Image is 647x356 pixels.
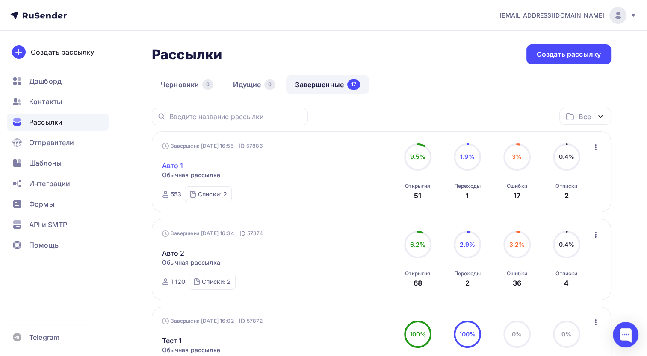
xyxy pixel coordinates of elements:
span: [EMAIL_ADDRESS][DOMAIN_NAME] [499,11,604,20]
div: 1 120 [171,277,186,286]
div: 1 [466,190,469,201]
div: 0 [264,79,275,90]
div: Открытия [405,270,430,277]
a: Авто 1 [162,160,183,171]
span: Рассылки [29,117,62,127]
input: Введите название рассылки [169,112,303,121]
a: [EMAIL_ADDRESS][DOMAIN_NAME] [499,7,637,24]
div: 68 [414,278,422,288]
span: 0.4% [558,153,574,160]
span: ID [239,229,245,238]
a: Завершенные17 [286,75,369,94]
a: Отправители [7,134,109,151]
a: Шаблоны [7,155,109,172]
div: Списки: 2 [198,190,227,198]
span: 0% [512,330,522,338]
span: Telegram [29,332,59,342]
div: Открытия [405,183,430,190]
div: Ошибки [507,270,527,277]
div: Отписки [555,183,577,190]
span: Формы [29,199,54,209]
a: Рассылки [7,114,109,131]
div: Переходы [454,183,481,190]
span: Отправители [29,137,74,148]
span: Интеграции [29,178,70,189]
span: 100% [459,330,476,338]
span: ID [239,142,245,150]
span: API и SMTP [29,219,67,230]
div: Все [579,111,591,122]
span: 57874 [247,229,263,238]
span: Шаблоны [29,158,62,168]
span: 9.5% [410,153,425,160]
span: Обычная рассылка [162,171,220,179]
span: 1.9% [460,153,475,160]
div: Завершена [DATE] 16:02 [162,317,263,325]
div: 4 [564,278,569,288]
div: Создать рассылку [31,47,94,57]
a: Контакты [7,93,109,110]
span: 0.4% [558,241,574,248]
span: Дашборд [29,76,62,86]
span: 3.2% [509,241,525,248]
a: Дашборд [7,73,109,90]
div: 51 [414,190,421,201]
h2: Рассылки [152,46,222,63]
span: 3% [512,153,522,160]
span: 2.9% [459,241,475,248]
span: 0% [561,330,571,338]
span: 6.2% [410,241,425,248]
div: Отписки [555,270,577,277]
div: Создать рассылку [537,50,601,59]
a: Черновики0 [152,75,222,94]
span: 57886 [246,142,263,150]
span: ID [239,317,245,325]
span: Обычная рассылка [162,346,220,354]
div: Завершена [DATE] 16:34 [162,229,263,238]
div: 0 [202,79,213,90]
div: 36 [513,278,521,288]
span: 57872 [247,317,263,325]
a: Тест 1 [162,336,182,346]
button: Все [559,108,611,125]
div: 17 [347,79,360,90]
div: Переходы [454,270,481,277]
div: 2 [465,278,470,288]
span: 100% [409,330,426,338]
div: Списки: 2 [202,277,231,286]
span: Помощь [29,240,59,250]
div: 17 [514,190,520,201]
a: Авто 2 [162,248,185,258]
a: Формы [7,196,109,213]
div: Ошибки [507,183,527,190]
div: 2 [564,190,569,201]
a: Идущие0 [224,75,284,94]
span: Обычная рассылка [162,258,220,267]
div: Завершена [DATE] 16:55 [162,142,263,150]
div: 553 [171,190,181,198]
span: Контакты [29,96,62,107]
